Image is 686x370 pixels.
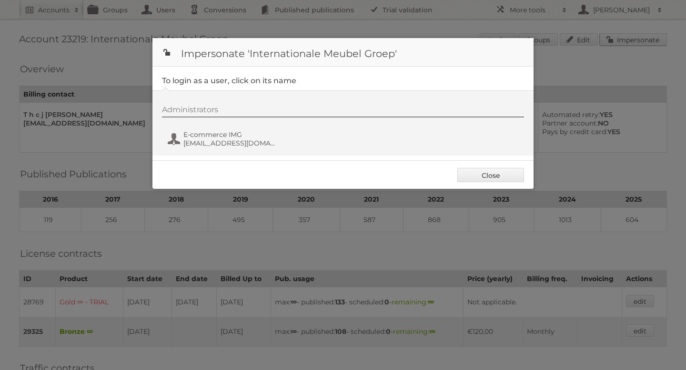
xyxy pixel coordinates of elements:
[457,168,524,182] a: Close
[152,38,534,67] h1: Impersonate 'Internationale Meubel Groep'
[162,105,524,117] div: Administrators
[162,76,296,85] legend: To login as a user, click on its name
[183,130,276,139] span: E-commerce IMG
[183,139,276,147] span: [EMAIL_ADDRESS][DOMAIN_NAME]
[167,129,279,148] button: E-commerce IMG [EMAIL_ADDRESS][DOMAIN_NAME]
